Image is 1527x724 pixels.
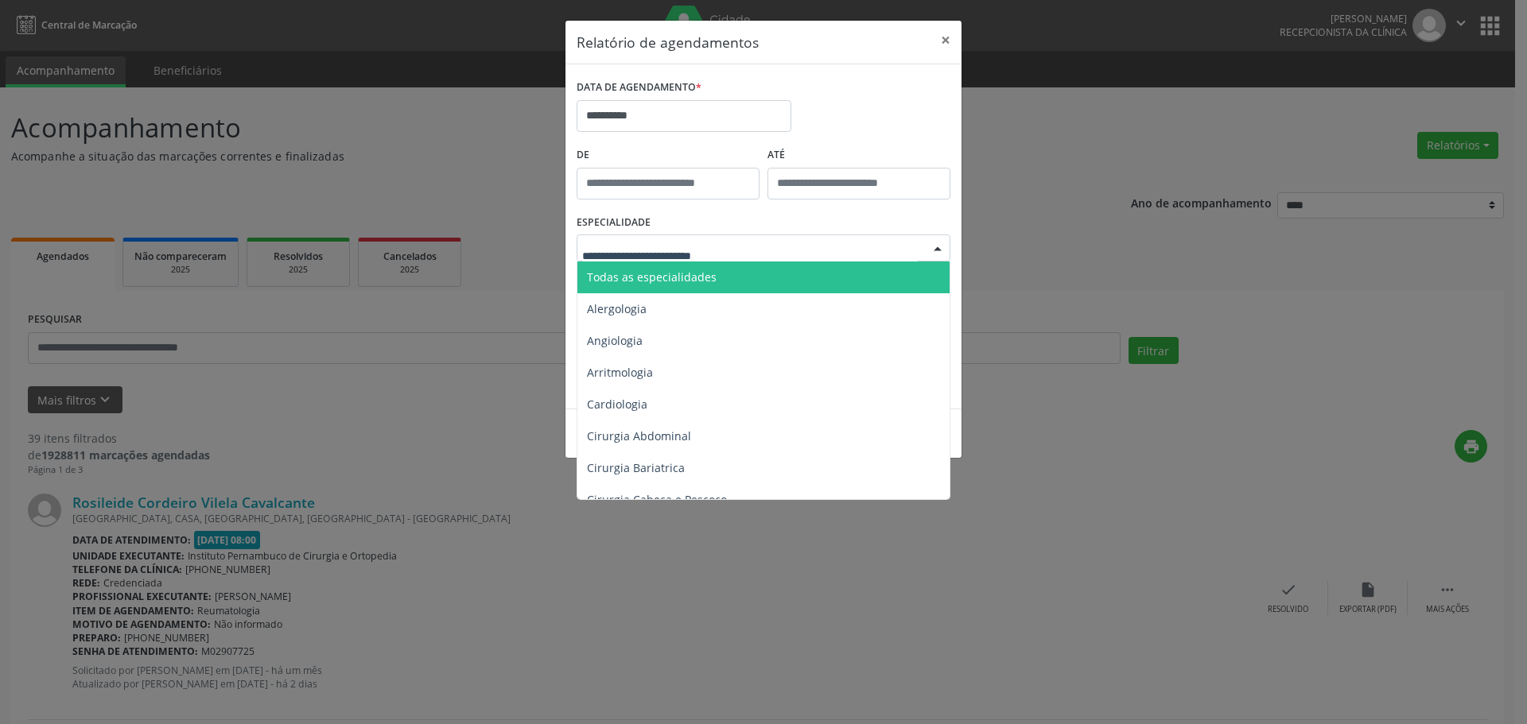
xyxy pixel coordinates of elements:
span: Cirurgia Cabeça e Pescoço [587,492,727,507]
span: Angiologia [587,333,643,348]
span: Alergologia [587,301,647,316]
span: Arritmologia [587,365,653,380]
label: ESPECIALIDADE [577,211,651,235]
h5: Relatório de agendamentos [577,32,759,52]
span: Cirurgia Bariatrica [587,460,685,475]
label: De [577,143,760,168]
label: DATA DE AGENDAMENTO [577,75,701,100]
span: Cirurgia Abdominal [587,428,691,443]
label: ATÉ [767,143,950,168]
span: Todas as especialidades [587,269,717,285]
button: Close [930,21,962,60]
span: Cardiologia [587,397,647,412]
